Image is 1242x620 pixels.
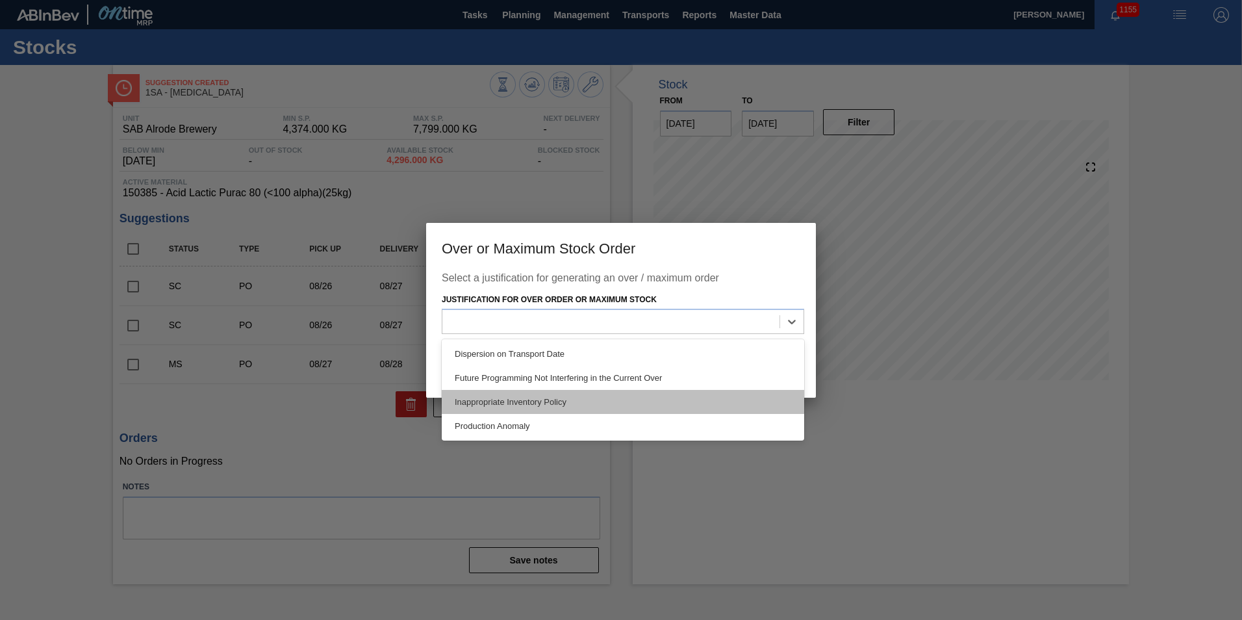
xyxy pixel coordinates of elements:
[442,390,804,414] div: Inappropriate Inventory Policy
[442,295,657,304] label: Justification for Over Order or Maximum Stock
[442,342,804,366] div: Dispersion on Transport Date
[442,272,800,291] div: Select a justification for generating an over / maximum order
[426,223,816,272] h3: Over or Maximum Stock Order
[442,366,804,390] div: Future Programming Not Interfering in the Current Over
